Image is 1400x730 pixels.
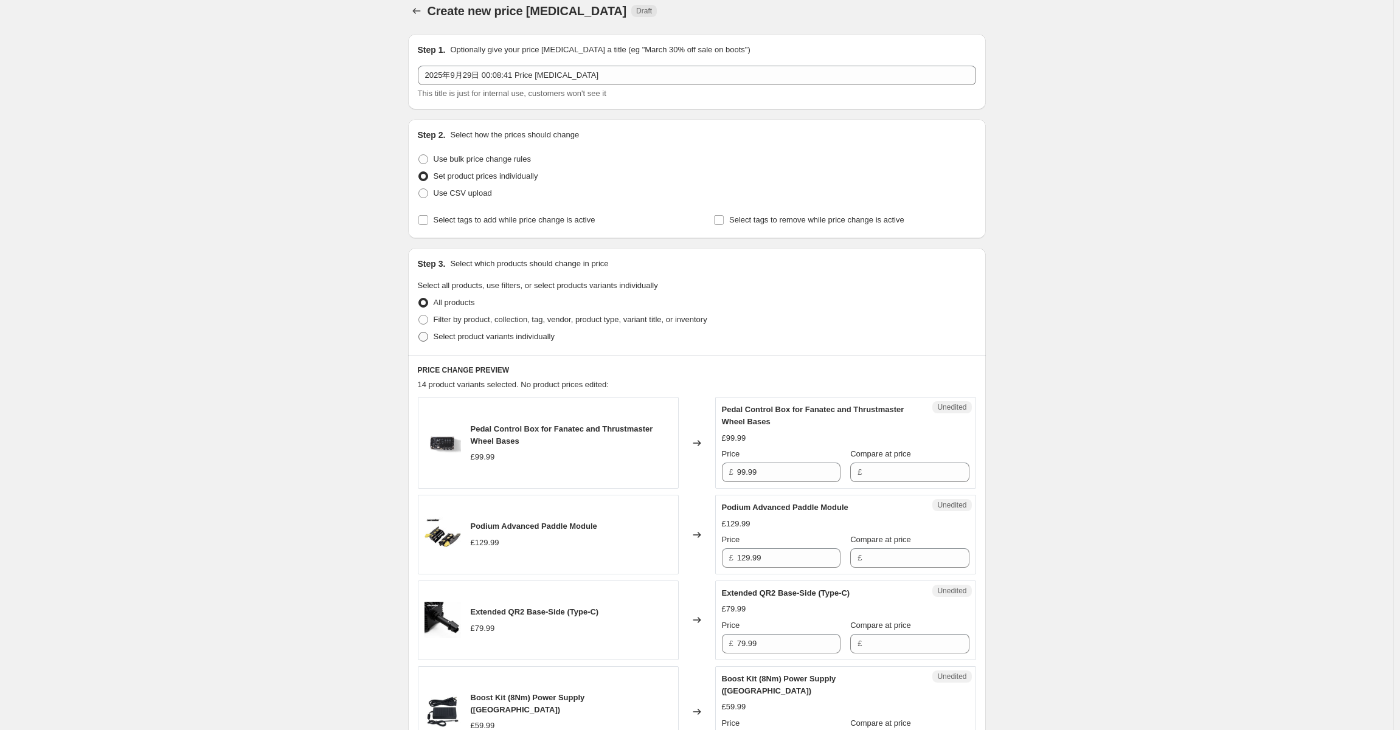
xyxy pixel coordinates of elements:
[722,674,836,695] span: Boost Kit (8Nm) Power Supply ([GEOGRAPHIC_DATA])
[722,621,740,630] span: Price
[425,602,461,638] img: Extended_QR2_Base_Side_with_wheel_base_80x.webp
[722,701,746,713] div: £59.99
[722,603,746,615] div: £79.99
[418,66,976,85] input: 30% off holiday sale
[722,535,740,544] span: Price
[858,467,862,477] span: £
[471,693,585,714] span: Boost Kit (8Nm) Power Supply ([GEOGRAPHIC_DATA])
[425,425,461,461] img: pedal_control_box-back_80x.png
[450,129,579,141] p: Select how the prices should change
[418,44,446,56] h2: Step 1.
[722,518,750,530] div: £129.99
[425,517,461,553] img: Podium_Advanced_Paddle_Module_for_FANATEC_80x.webp
[471,522,597,531] span: Podium Advanced Paddle Module
[729,467,733,477] span: £
[729,639,733,648] span: £
[722,588,850,597] span: Extended QR2 Base-Side (Type-C)
[434,315,707,324] span: Filter by product, collection, tag, vendor, product type, variant title, or inventory
[937,500,966,510] span: Unedited
[418,258,446,270] h2: Step 3.
[937,672,966,681] span: Unedited
[450,258,608,270] p: Select which products should change in price
[434,298,475,307] span: All products
[937,402,966,412] span: Unedited
[729,215,904,224] span: Select tags to remove while price change is active
[418,129,446,141] h2: Step 2.
[408,2,425,19] button: Price change jobs
[418,89,606,98] span: This title is just for internal use, customers won't see it
[858,553,862,562] span: £
[434,215,595,224] span: Select tags to add while price change is active
[850,449,911,458] span: Compare at price
[850,718,911,728] span: Compare at price
[471,537,499,549] div: £129.99
[636,6,652,16] span: Draft
[450,44,750,56] p: Optionally give your price [MEDICAL_DATA] a title (eg "March 30% off sale on boots")
[858,639,862,648] span: £
[418,281,658,290] span: Select all products, use filters, or select products variants individually
[434,188,492,198] span: Use CSV upload
[428,4,627,18] span: Create new price [MEDICAL_DATA]
[850,621,911,630] span: Compare at price
[434,332,555,341] span: Select product variants individually
[722,449,740,458] span: Price
[850,535,911,544] span: Compare at price
[722,503,848,512] span: Podium Advanced Paddle Module
[937,586,966,596] span: Unedited
[434,171,538,181] span: Set product prices individually
[471,607,599,616] span: Extended QR2 Base-Side (Type-C)
[418,365,976,375] h6: PRICE CHANGE PREVIEW
[434,154,531,164] span: Use bulk price change rules
[729,553,733,562] span: £
[471,424,653,446] span: Pedal Control Box for Fanatec and Thrustmaster Wheel Bases
[722,405,904,426] span: Pedal Control Box for Fanatec and Thrustmaster Wheel Bases
[471,622,495,635] div: £79.99
[418,380,609,389] span: 14 product variants selected. No product prices edited:
[425,694,461,730] img: Boost_Kit_8NM_Power_Supply-us_plug_80x.webp
[722,432,746,444] div: £99.99
[722,718,740,728] span: Price
[471,451,495,463] div: £99.99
